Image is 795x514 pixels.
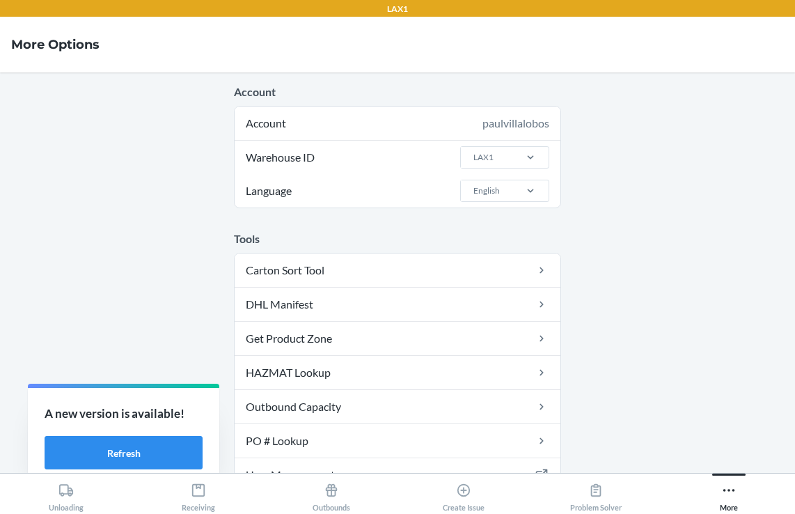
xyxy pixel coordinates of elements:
button: Create Issue [397,474,530,512]
div: Outbounds [313,477,350,512]
a: PO # Lookup [235,424,560,458]
div: Problem Solver [570,477,622,512]
div: Unloading [49,477,84,512]
button: More [663,474,795,512]
a: Outbound Capacity [235,390,560,423]
input: Warehouse IDLAX1 [472,151,473,164]
p: Tools [234,231,561,247]
span: Language [244,174,294,208]
a: Get Product Zone [235,322,560,355]
span: Warehouse ID [244,141,317,174]
p: Account [234,84,561,100]
div: LAX1 [473,151,494,164]
a: User Management [235,458,560,492]
button: Refresh [45,436,203,469]
div: Account [235,107,560,140]
div: Receiving [182,477,215,512]
button: Problem Solver [530,474,662,512]
a: HAZMAT Lookup [235,356,560,389]
div: More [720,477,738,512]
h4: More Options [11,36,100,54]
div: paulvillalobos [482,115,549,132]
div: English [473,185,500,197]
a: Carton Sort Tool [235,254,560,287]
input: LanguageEnglish [472,185,473,197]
a: DHL Manifest [235,288,560,321]
p: LAX1 [387,3,408,15]
p: A new version is available! [45,405,203,423]
button: Receiving [132,474,265,512]
div: Create Issue [443,477,485,512]
button: Outbounds [265,474,397,512]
